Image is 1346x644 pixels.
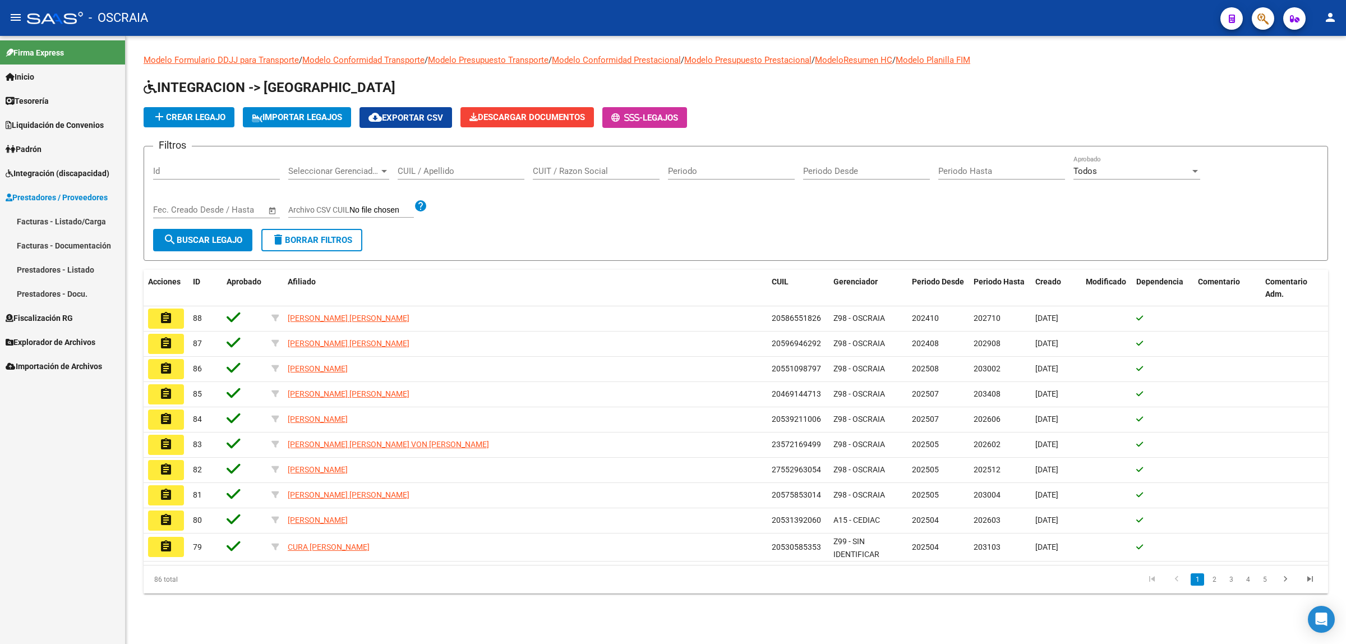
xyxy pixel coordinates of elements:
[974,277,1025,286] span: Periodo Hasta
[1256,570,1273,589] li: page 5
[188,270,222,307] datatable-header-cell: ID
[163,233,177,246] mat-icon: search
[1035,415,1058,424] span: [DATE]
[912,440,939,449] span: 202505
[772,490,821,499] span: 20575853014
[193,440,202,449] span: 83
[159,412,173,426] mat-icon: assignment
[159,463,173,476] mat-icon: assignment
[772,440,821,449] span: 23572169499
[1241,573,1255,586] a: 4
[974,490,1001,499] span: 203004
[1299,573,1321,586] a: go to last page
[1035,339,1058,348] span: [DATE]
[772,389,821,398] span: 20469144713
[912,542,939,551] span: 202504
[1035,542,1058,551] span: [DATE]
[193,339,202,348] span: 87
[833,415,885,424] span: Z98 - OSCRAIA
[288,465,348,474] span: [PERSON_NAME]
[912,339,939,348] span: 202408
[1261,270,1328,307] datatable-header-cell: Comentario Adm.
[193,490,202,499] span: 81
[288,166,379,176] span: Seleccionar Gerenciador
[193,364,202,373] span: 86
[1073,166,1097,176] span: Todos
[288,314,409,323] span: [PERSON_NAME] [PERSON_NAME]
[912,490,939,499] span: 202505
[1031,270,1081,307] datatable-header-cell: Creado
[907,270,969,307] datatable-header-cell: Periodo Desde
[153,205,199,215] input: Fecha inicio
[1035,389,1058,398] span: [DATE]
[193,277,200,286] span: ID
[896,55,970,65] a: Modelo Planilla FIM
[144,270,188,307] datatable-header-cell: Acciones
[159,438,173,451] mat-icon: assignment
[1086,277,1126,286] span: Modificado
[252,112,342,122] span: IMPORTAR LEGAJOS
[1035,314,1058,323] span: [DATE]
[552,55,681,65] a: Modelo Conformidad Prestacional
[159,513,173,527] mat-icon: assignment
[288,542,370,551] span: CURA [PERSON_NAME]
[368,113,443,123] span: Exportar CSV
[460,107,594,127] button: Descargar Documentos
[611,113,643,123] span: -
[6,71,34,83] span: Inicio
[288,490,409,499] span: [PERSON_NAME] [PERSON_NAME]
[912,516,939,525] span: 202504
[144,80,395,95] span: INTEGRACION -> [GEOGRAPHIC_DATA]
[833,465,885,474] span: Z98 - OSCRAIA
[772,277,789,286] span: CUIL
[193,314,202,323] span: 88
[974,440,1001,449] span: 202602
[1166,573,1187,586] a: go to previous page
[193,415,202,424] span: 84
[6,95,49,107] span: Tesorería
[89,6,148,30] span: - OSCRAIA
[772,415,821,424] span: 20539211006
[163,235,242,245] span: Buscar Legajo
[1258,573,1271,586] a: 5
[288,440,489,449] span: [PERSON_NAME] [PERSON_NAME] VON [PERSON_NAME]
[159,488,173,502] mat-icon: assignment
[288,339,409,348] span: [PERSON_NAME] [PERSON_NAME]
[6,336,95,348] span: Explorador de Archivos
[6,191,108,204] span: Prestadores / Proveedores
[222,270,267,307] datatable-header-cell: Aprobado
[414,199,427,213] mat-icon: help
[6,119,104,131] span: Liquidación de Convenios
[969,270,1031,307] datatable-header-cell: Periodo Hasta
[283,270,767,307] datatable-header-cell: Afiliado
[227,277,261,286] span: Aprobado
[1206,570,1223,589] li: page 2
[1189,570,1206,589] li: page 1
[6,312,73,324] span: Fiscalización RG
[1223,570,1239,589] li: page 3
[144,54,1328,594] div: / / / / / /
[288,516,348,525] span: [PERSON_NAME]
[833,314,885,323] span: Z98 - OSCRAIA
[974,339,1001,348] span: 202908
[1324,11,1337,24] mat-icon: person
[153,112,225,122] span: Crear Legajo
[602,107,687,128] button: -Legajos
[1035,490,1058,499] span: [DATE]
[833,364,885,373] span: Z98 - OSCRAIA
[159,387,173,401] mat-icon: assignment
[833,490,885,499] span: Z98 - OSCRAIA
[1191,573,1204,586] a: 1
[1081,270,1132,307] datatable-header-cell: Modificado
[974,415,1001,424] span: 202606
[1141,573,1163,586] a: go to first page
[1308,606,1335,633] div: Open Intercom Messenger
[144,565,379,594] div: 86 total
[1035,364,1058,373] span: [DATE]
[1136,277,1183,286] span: Dependencia
[159,311,173,325] mat-icon: assignment
[159,362,173,375] mat-icon: assignment
[912,465,939,474] span: 202505
[912,415,939,424] span: 202507
[772,364,821,373] span: 20551098797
